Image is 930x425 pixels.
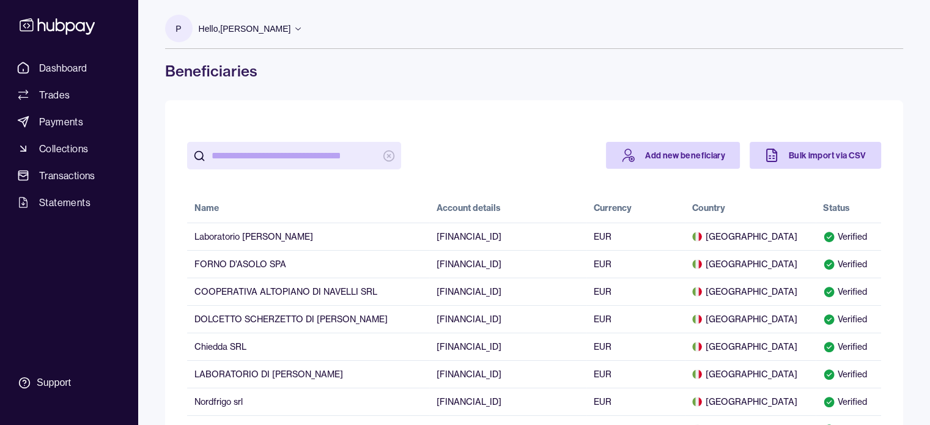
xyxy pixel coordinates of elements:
div: Verified [823,368,874,380]
div: Status [823,202,850,214]
span: [GEOGRAPHIC_DATA] [692,341,808,353]
td: [FINANCIAL_ID] [429,360,586,388]
a: Payments [12,111,125,133]
td: LABORATORIO DI [PERSON_NAME] [187,360,430,388]
a: Trades [12,84,125,106]
td: [FINANCIAL_ID] [429,250,586,278]
span: Statements [39,195,90,210]
a: Statements [12,191,125,213]
td: [FINANCIAL_ID] [429,388,586,415]
input: search [212,142,377,169]
td: COOPERATIVA ALTOPIANO DI NAVELLI SRL [187,278,430,305]
h1: Beneficiaries [165,61,903,81]
span: Trades [39,87,70,102]
td: EUR [586,305,684,333]
td: [FINANCIAL_ID] [429,305,586,333]
span: [GEOGRAPHIC_DATA] [692,286,808,298]
span: [GEOGRAPHIC_DATA] [692,368,808,380]
a: Bulk import via CSV [750,142,881,169]
td: EUR [586,360,684,388]
td: EUR [586,333,684,360]
td: DOLCETTO SCHERZETTO DI [PERSON_NAME] [187,305,430,333]
div: Support [37,376,71,390]
span: [GEOGRAPHIC_DATA] [692,258,808,270]
td: EUR [586,250,684,278]
span: Collections [39,141,88,156]
td: [FINANCIAL_ID] [429,333,586,360]
div: Name [194,202,219,214]
td: Chiedda SRL [187,333,430,360]
div: Account details [437,202,501,214]
div: Verified [823,258,874,270]
div: Verified [823,341,874,353]
td: [FINANCIAL_ID] [429,278,586,305]
a: Support [12,370,125,396]
span: [GEOGRAPHIC_DATA] [692,313,808,325]
div: Currency [594,202,632,214]
a: Dashboard [12,57,125,79]
a: Add new beneficiary [606,142,740,169]
a: Collections [12,138,125,160]
td: FORNO D’ASOLO SPA [187,250,430,278]
span: [GEOGRAPHIC_DATA] [692,231,808,243]
div: Verified [823,313,874,325]
div: Verified [823,286,874,298]
a: Transactions [12,164,125,187]
td: Laboratorio [PERSON_NAME] [187,223,430,250]
div: Verified [823,396,874,408]
td: Nordfrigo srl [187,388,430,415]
td: EUR [586,223,684,250]
span: Transactions [39,168,95,183]
td: EUR [586,388,684,415]
div: Country [692,202,725,214]
p: Hello, [PERSON_NAME] [199,22,291,35]
span: Dashboard [39,61,87,75]
div: Verified [823,231,874,243]
span: Payments [39,114,83,129]
td: EUR [586,278,684,305]
span: [GEOGRAPHIC_DATA] [692,396,808,408]
td: [FINANCIAL_ID] [429,223,586,250]
p: P [175,22,181,35]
